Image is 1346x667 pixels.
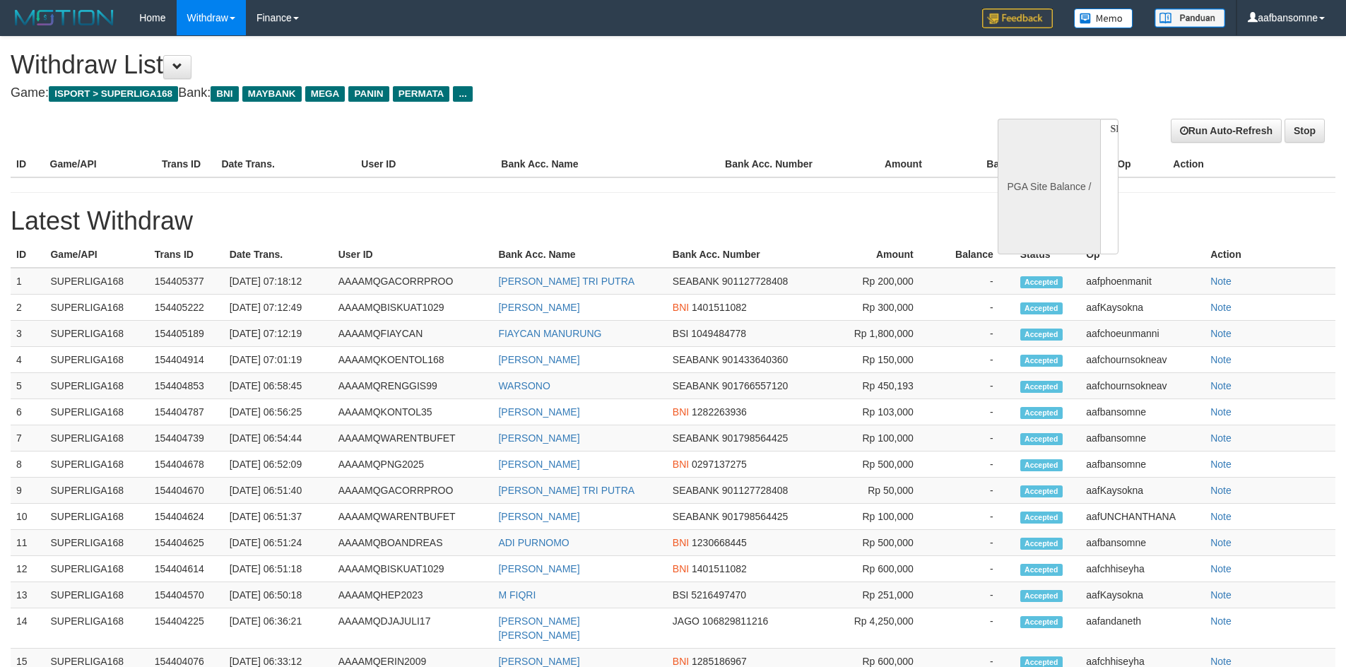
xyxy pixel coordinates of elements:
[149,582,224,608] td: 154404570
[691,589,746,601] span: 5216497470
[1020,381,1063,393] span: Accepted
[1210,354,1232,365] a: Note
[935,556,1015,582] td: -
[224,268,333,295] td: [DATE] 07:18:12
[224,582,333,608] td: [DATE] 06:50:18
[1080,504,1205,530] td: aafUNCHANTHANA
[498,354,579,365] a: [PERSON_NAME]
[692,656,747,667] span: 1285186967
[935,373,1015,399] td: -
[935,321,1015,347] td: -
[667,242,834,268] th: Bank Acc. Number
[935,425,1015,451] td: -
[498,563,579,574] a: [PERSON_NAME]
[722,380,788,391] span: 901766557120
[673,276,719,287] span: SEABANK
[11,7,118,28] img: MOTION_logo.png
[333,321,493,347] td: AAAAMQFIAYCAN
[11,347,45,373] td: 4
[1020,276,1063,288] span: Accepted
[1205,242,1335,268] th: Action
[498,615,579,641] a: [PERSON_NAME] [PERSON_NAME]
[1285,119,1325,143] a: Stop
[45,425,148,451] td: SUPERLIGA168
[149,425,224,451] td: 154404739
[11,608,45,649] td: 14
[935,451,1015,478] td: -
[11,399,45,425] td: 6
[11,373,45,399] td: 5
[673,354,719,365] span: SEABANK
[149,295,224,321] td: 154405222
[935,268,1015,295] td: -
[45,451,148,478] td: SUPERLIGA168
[673,328,689,339] span: BSI
[1080,268,1205,295] td: aafphoenmanit
[498,328,601,339] a: FIAYCAN MANURUNG
[224,556,333,582] td: [DATE] 06:51:18
[393,86,450,102] span: PERMATA
[1111,151,1167,177] th: Op
[49,86,178,102] span: ISPORT > SUPERLIGA168
[498,432,579,444] a: [PERSON_NAME]
[224,242,333,268] th: Date Trans.
[211,86,238,102] span: BNI
[45,268,148,295] td: SUPERLIGA168
[498,537,569,548] a: ADI PURNOMO
[333,425,493,451] td: AAAAMQWARENTBUFET
[333,556,493,582] td: AAAAMQBISKUAT1029
[224,321,333,347] td: [DATE] 07:12:19
[722,276,788,287] span: 901127728408
[692,563,747,574] span: 1401511082
[149,451,224,478] td: 154404678
[224,295,333,321] td: [DATE] 07:12:49
[935,295,1015,321] td: -
[45,151,156,177] th: Game/API
[333,268,493,295] td: AAAAMQGACORRPROO
[498,406,579,418] a: [PERSON_NAME]
[11,582,45,608] td: 13
[45,556,148,582] td: SUPERLIGA168
[333,582,493,608] td: AAAAMQHEP2023
[935,242,1015,268] th: Balance
[11,478,45,504] td: 9
[834,268,935,295] td: Rp 200,000
[224,399,333,425] td: [DATE] 06:56:25
[673,302,689,313] span: BNI
[1020,616,1063,628] span: Accepted
[673,537,689,548] span: BNI
[673,656,689,667] span: BNI
[45,321,148,347] td: SUPERLIGA168
[1020,302,1063,314] span: Accepted
[1080,242,1205,268] th: Op
[1210,537,1232,548] a: Note
[156,151,216,177] th: Trans ID
[834,608,935,649] td: Rp 4,250,000
[834,399,935,425] td: Rp 103,000
[495,151,719,177] th: Bank Acc. Name
[673,432,719,444] span: SEABANK
[11,86,883,100] h4: Game: Bank:
[673,459,689,470] span: BNI
[492,242,666,268] th: Bank Acc. Name
[149,321,224,347] td: 154405189
[355,151,495,177] th: User ID
[333,451,493,478] td: AAAAMQPNG2025
[722,432,788,444] span: 901798564425
[719,151,831,177] th: Bank Acc. Number
[834,582,935,608] td: Rp 251,000
[45,399,148,425] td: SUPERLIGA168
[11,451,45,478] td: 8
[834,556,935,582] td: Rp 600,000
[834,295,935,321] td: Rp 300,000
[1080,399,1205,425] td: aafbansomne
[1020,512,1063,524] span: Accepted
[45,347,148,373] td: SUPERLIGA168
[11,51,883,79] h1: Withdraw List
[11,151,45,177] th: ID
[149,242,224,268] th: Trans ID
[333,373,493,399] td: AAAAMQRENGGIS99
[1210,328,1232,339] a: Note
[722,511,788,522] span: 901798564425
[224,504,333,530] td: [DATE] 06:51:37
